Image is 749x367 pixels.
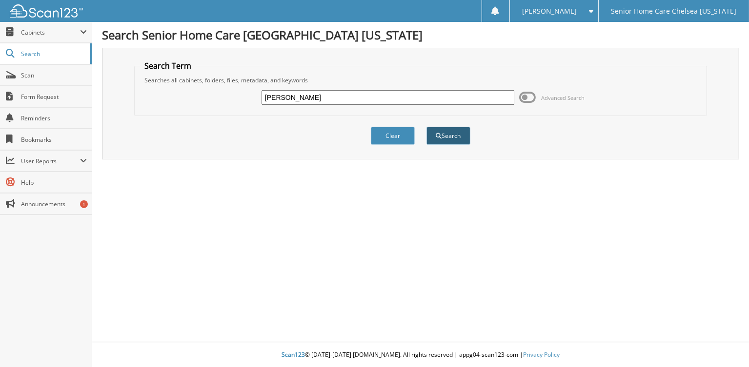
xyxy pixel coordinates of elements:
span: Cabinets [21,28,80,37]
legend: Search Term [140,60,196,71]
button: Search [426,127,470,145]
div: Searches all cabinets, folders, files, metadata, and keywords [140,76,701,84]
span: [PERSON_NAME] [522,8,577,14]
button: Clear [371,127,415,145]
span: Scan [21,71,87,79]
span: Search [21,50,85,58]
img: scan123-logo-white.svg [10,4,83,18]
div: © [DATE]-[DATE] [DOMAIN_NAME]. All rights reserved | appg04-scan123-com | [92,343,749,367]
iframe: Chat Widget [700,320,749,367]
a: Privacy Policy [523,350,560,359]
span: Senior Home Care Chelsea [US_STATE] [611,8,737,14]
span: User Reports [21,157,80,165]
h1: Search Senior Home Care [GEOGRAPHIC_DATA] [US_STATE] [102,27,739,43]
span: Scan123 [282,350,305,359]
span: Advanced Search [541,94,585,101]
span: Form Request [21,93,87,101]
div: 1 [80,200,88,208]
span: Bookmarks [21,135,87,144]
span: Reminders [21,114,87,122]
span: Announcements [21,200,87,208]
span: Help [21,178,87,187]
